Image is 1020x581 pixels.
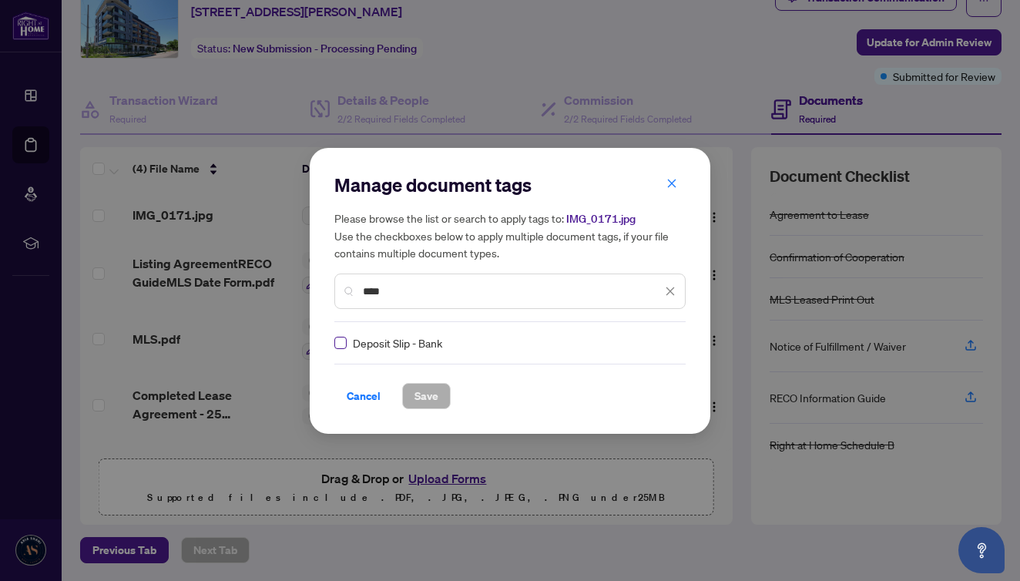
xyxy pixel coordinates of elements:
[566,212,636,226] span: IMG_0171.jpg
[958,527,1005,573] button: Open asap
[665,286,676,297] span: close
[347,384,381,408] span: Cancel
[334,210,686,261] h5: Please browse the list or search to apply tags to: Use the checkboxes below to apply multiple doc...
[334,383,393,409] button: Cancel
[666,178,677,189] span: close
[334,173,686,197] h2: Manage document tags
[353,334,442,351] span: Deposit Slip - Bank
[402,383,451,409] button: Save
